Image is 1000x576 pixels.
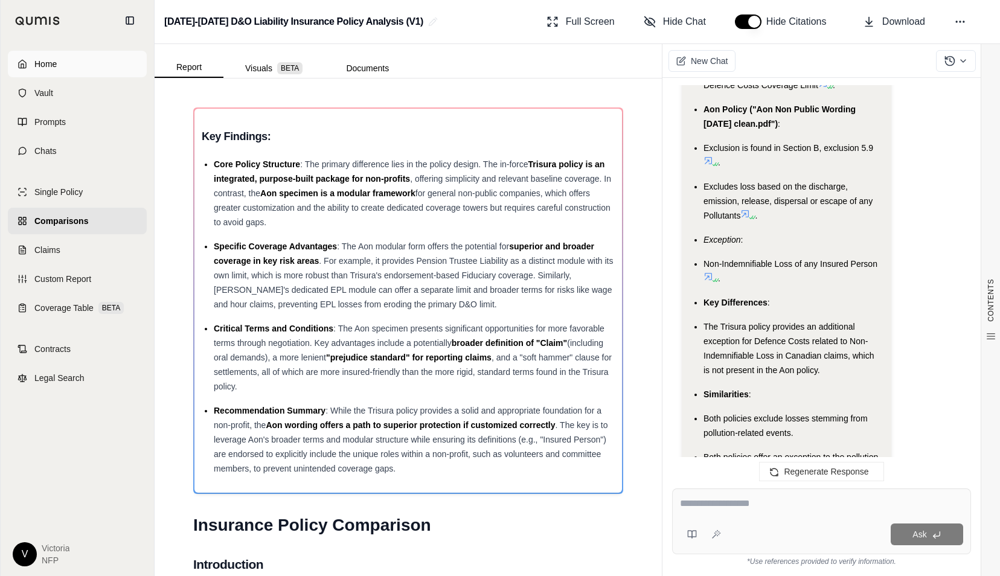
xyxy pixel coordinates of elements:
span: Coverage Table [34,302,94,314]
a: Single Policy [8,179,147,205]
a: Vault [8,80,147,106]
h1: Insurance Policy Comparison [193,508,623,542]
span: : [778,119,780,129]
a: Home [8,51,147,77]
span: : [740,235,743,245]
span: Custom Report [34,273,91,285]
button: Visuals [223,59,324,78]
button: Report [155,57,223,78]
span: Claims [34,244,60,256]
a: Claims [8,237,147,263]
span: BETA [277,62,303,74]
span: Specific Coverage Advantages [214,242,337,251]
span: victoria [42,542,69,554]
span: . [718,274,720,283]
span: Legal Search [34,372,85,384]
span: . [755,211,757,220]
span: Critical Terms and Conditions [214,324,333,333]
span: broader definition of "Claim" [452,338,567,348]
span: : [749,389,751,399]
span: , and a "soft hammer" clause for settlements, all of which are more insured-friendly than the mor... [214,353,612,391]
span: Both policies offer an exception to the pollution exclusion for Non-Indemnifiable Loss of an Insu... [704,452,878,491]
span: Ask [912,530,926,539]
span: Both policies exclude losses stemming from pollution-related events. [704,414,868,438]
span: "prejudice standard" for reporting claims [326,353,492,362]
a: Contracts [8,336,147,362]
button: Hide Chat [639,10,711,34]
span: Full Screen [566,14,615,29]
span: The Trisura policy provides an additional exception for Defence Costs related to Non-Indemnifiabl... [704,322,874,375]
a: Comparisons [8,208,147,234]
button: Ask [891,523,963,545]
a: Chats [8,138,147,164]
span: Similarities [704,389,749,399]
img: Qumis Logo [15,16,60,25]
button: Regenerate Response [759,462,883,481]
button: Full Screen [542,10,620,34]
span: Contracts [34,343,71,355]
span: NFP [42,554,69,566]
div: *Use references provided to verify information. [672,554,971,566]
span: Prompts [34,116,66,128]
span: Chats [34,145,57,157]
button: Documents [324,59,411,78]
span: Vault [34,87,53,99]
span: New Chat [691,55,728,67]
a: Prompts [8,109,147,135]
span: Non-Indemnifiable Loss of any Insured Person [704,259,877,269]
div: V [13,542,37,566]
span: Recommendation Summary [214,406,325,415]
span: : While the Trisura policy provides a solid and appropriate foundation for a non-profit, the [214,406,601,430]
button: New Chat [668,50,736,72]
span: for general non-public companies, which offers greater customization and the ability to create de... [214,188,611,227]
span: Hide Chat [663,14,706,29]
span: : The Aon specimen presents significant opportunities for more favorable terms through negotiatio... [214,324,604,348]
span: . [718,158,720,167]
h3: Key Findings: [202,126,615,147]
span: . For example, it provides Pension Trustee Liability as a distinct module with its own limit, whi... [214,256,613,309]
span: Key Differences [704,298,768,307]
span: Comparisons [34,215,88,227]
span: Aon Policy ("Aon Non Public Wording [DATE] clean.pdf") [704,104,856,129]
span: Download [882,14,925,29]
a: Coverage TableBETA [8,295,147,321]
h2: [DATE]-[DATE] D&O Liability Insurance Policy Analysis (V1) [164,11,423,33]
span: Aon wording offers a path to superior protection if customized correctly [266,420,555,430]
span: : [768,298,770,307]
span: Excludes loss based on the discharge, emission, release, dispersal or escape of any Pollutants [704,182,873,220]
button: Download [858,10,930,34]
button: Collapse sidebar [120,11,139,30]
a: Custom Report [8,266,147,292]
span: : The primary difference lies in the policy design. The in-force [300,159,528,169]
a: Legal Search [8,365,147,391]
span: Hide Citations [766,14,834,29]
span: Exception [704,235,740,245]
span: BETA [98,302,124,314]
span: CONTENTS [986,279,996,322]
span: Home [34,58,57,70]
span: , offering simplicity and relevant baseline coverage. In contrast, the [214,174,611,198]
span: Core Policy Structure [214,159,300,169]
span: Single Policy [34,186,83,198]
span: : The Aon modular form offers the potential for [337,242,509,251]
span: Exclusion is found in Section B, exclusion 5.9 [704,143,873,153]
span: Regenerate Response [784,467,868,476]
span: Aon specimen is a modular framework [260,188,415,198]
